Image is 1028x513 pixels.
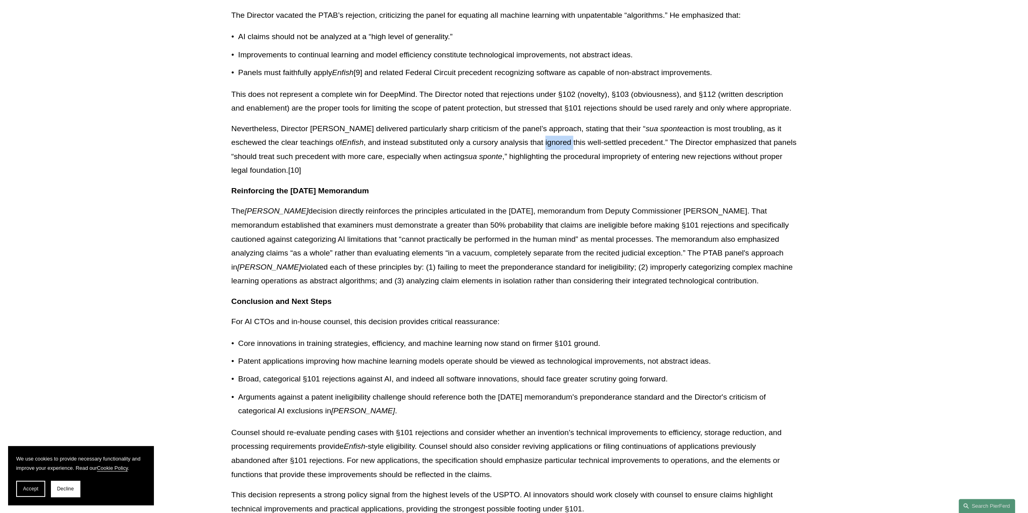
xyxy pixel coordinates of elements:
p: This does not represent a complete win for DeepMind. The Director noted that rejections under §10... [231,88,797,115]
p: The Director vacated the PTAB’s rejection, criticizing the panel for equating all machine learnin... [231,8,797,23]
p: Broad, categorical §101 rejections against AI, and indeed all software innovations, should face g... [238,372,797,386]
p: Patent applications improving how machine learning models operate should be viewed as technologic... [238,354,797,369]
span: Accept [23,486,38,492]
a: Cookie Policy [97,465,128,471]
em: Enfish [332,68,353,77]
p: Improvements to continual learning and model efficiency constitute technological improvements, no... [238,48,797,62]
em: Enfish [342,138,364,147]
button: Decline [51,481,80,497]
p: Nevertheless, Director [PERSON_NAME] delivered particularly sharp criticism of the panel’s approa... [231,122,797,178]
em: sua sponte [645,124,683,133]
p: AI claims should not be analyzed at a “high level of generality.” [238,30,797,44]
section: Cookie banner [8,446,153,505]
p: Core innovations in training strategies, efficiency, and machine learning now stand on firmer §10... [238,337,797,351]
p: The decision directly reinforces the principles articulated in the [DATE], memorandum from Deputy... [231,204,797,288]
p: We use cookies to provide necessary functionality and improve your experience. Read our . [16,454,145,473]
button: Accept [16,481,45,497]
em: sua sponte [465,152,502,161]
span: Decline [57,486,74,492]
p: Counsel should re-evaluate pending cases with §101 rejections and consider whether an invention’s... [231,426,797,482]
em: [PERSON_NAME] [237,263,301,271]
p: Arguments against a patent ineligibility challenge should reference both the [DATE] memorandum's ... [238,390,797,418]
strong: Reinforcing the [DATE] Memorandum [231,186,369,195]
p: For AI CTOs and in-house counsel, this decision provides critical reassurance: [231,315,797,329]
a: Search this site [959,499,1015,513]
em: Enfish [344,442,365,450]
em: [PERSON_NAME] [245,207,309,215]
strong: Conclusion and Next Steps [231,297,332,306]
em: [PERSON_NAME] [331,406,395,415]
p: Panels must faithfully apply [9] and related Federal Circuit precedent recognizing software as ca... [238,66,797,80]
